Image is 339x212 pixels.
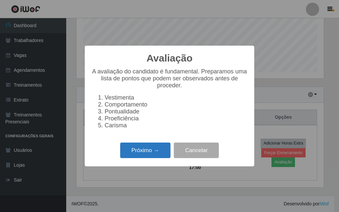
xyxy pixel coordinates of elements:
p: A avaliação do candidato é fundamental. Preparamos uma lista de pontos que podem ser observados a... [91,68,248,89]
li: Comportamento [105,101,248,108]
button: Próximo → [120,143,170,158]
button: Cancelar [174,143,219,158]
h2: Avaliação [147,52,193,64]
li: Proeficiência [105,115,248,122]
li: Pontualidade [105,108,248,115]
li: Vestimenta [105,94,248,101]
li: Carisma [105,122,248,129]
